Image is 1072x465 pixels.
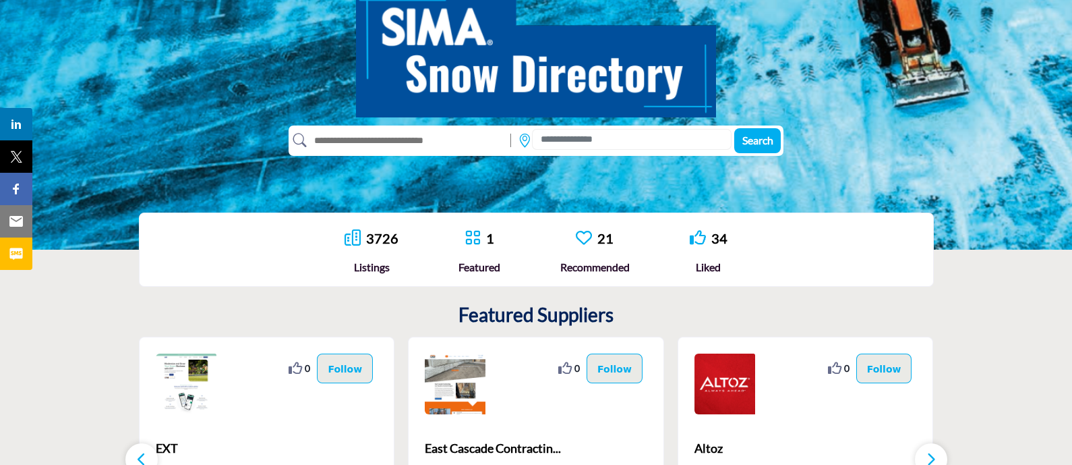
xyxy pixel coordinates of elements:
[742,134,773,146] span: Search
[597,361,632,376] p: Follow
[486,230,494,246] a: 1
[425,354,485,414] img: East Cascade Contracting, LLC
[690,229,706,246] i: Go to Liked
[856,354,912,383] button: Follow
[317,354,373,383] button: Follow
[844,361,850,375] span: 0
[425,439,647,458] span: East Cascade Contractin...
[465,229,481,248] a: Go to Featured
[711,230,727,246] a: 34
[694,439,917,458] span: Altoz
[587,354,643,383] button: Follow
[328,361,362,376] p: Follow
[694,354,755,414] img: Altoz
[156,439,378,458] span: EXT
[690,259,727,275] div: Liked
[305,361,310,375] span: 0
[574,361,580,375] span: 0
[560,259,630,275] div: Recommended
[458,304,614,327] h2: Featured Suppliers
[576,229,592,248] a: Go to Recommended
[366,230,398,246] a: 3726
[734,128,781,153] button: Search
[458,259,500,275] div: Featured
[867,361,901,376] p: Follow
[507,130,514,151] img: Rectangle%203585.svg
[597,230,614,246] a: 21
[345,259,398,275] div: Listings
[156,354,216,414] img: EXT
